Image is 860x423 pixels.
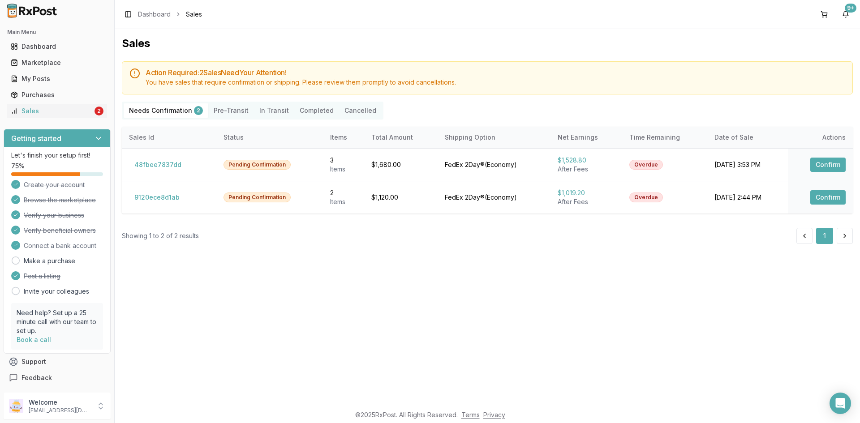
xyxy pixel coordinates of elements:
[4,4,61,18] img: RxPost Logo
[124,103,208,118] button: Needs Confirmation
[216,127,323,148] th: Status
[129,190,185,205] button: 9120ece8d1ab
[146,78,845,87] div: You have sales that require confirmation or shipping. Please review them promptly to avoid cancel...
[845,4,856,13] div: 9+
[254,103,294,118] button: In Transit
[788,127,853,148] th: Actions
[629,160,663,170] div: Overdue
[194,106,203,115] div: 2
[4,56,111,70] button: Marketplace
[445,160,544,169] div: FedEx 2Day® ( Economy )
[714,193,780,202] div: [DATE] 2:44 PM
[29,398,91,407] p: Welcome
[622,127,707,148] th: Time Remaining
[330,197,357,206] div: Item s
[24,287,89,296] a: Invite your colleagues
[24,256,75,265] a: Make a purchase
[816,228,833,244] button: 1
[483,411,505,419] a: Privacy
[122,231,199,240] div: Showing 1 to 2 of 2 results
[558,165,615,174] div: After Fees
[445,193,544,202] div: FedEx 2Day® ( Economy )
[11,90,103,99] div: Purchases
[24,241,96,250] span: Connect a bank account
[11,74,103,83] div: My Posts
[24,180,85,189] span: Create your account
[224,160,291,170] div: Pending Confirmation
[4,88,111,102] button: Purchases
[838,7,853,21] button: 9+
[810,158,846,172] button: Confirm
[29,407,91,414] p: [EMAIL_ADDRESS][DOMAIN_NAME]
[122,127,216,148] th: Sales Id
[146,69,845,76] h5: Action Required: 2 Sale s Need Your Attention!
[558,156,615,165] div: $1,528.80
[24,211,84,220] span: Verify your business
[330,165,357,174] div: Item s
[461,411,480,419] a: Terms
[7,103,107,119] a: Sales2
[138,10,171,19] a: Dashboard
[330,156,357,165] div: 3
[11,151,103,160] p: Let's finish your setup first!
[339,103,382,118] button: Cancelled
[830,393,851,414] div: Open Intercom Messenger
[186,10,202,19] span: Sales
[208,103,254,118] button: Pre-Transit
[4,72,111,86] button: My Posts
[330,188,357,197] div: 2
[714,160,780,169] div: [DATE] 3:53 PM
[11,42,103,51] div: Dashboard
[224,192,291,202] div: Pending Confirmation
[7,55,107,71] a: Marketplace
[810,190,846,205] button: Confirm
[24,196,96,205] span: Browse the marketplace
[7,38,107,55] a: Dashboard
[129,158,187,172] button: 48fbee7837dd
[4,354,111,370] button: Support
[122,36,853,51] h1: Sales
[11,162,25,171] span: 75 %
[9,399,23,413] img: User avatar
[364,127,438,148] th: Total Amount
[11,133,61,144] h3: Getting started
[7,29,107,36] h2: Main Menu
[323,127,364,148] th: Items
[24,226,96,235] span: Verify beneficial owners
[294,103,339,118] button: Completed
[95,107,103,115] div: 2
[4,39,111,54] button: Dashboard
[7,87,107,103] a: Purchases
[4,104,111,118] button: Sales2
[558,188,615,197] div: $1,019.20
[438,127,551,148] th: Shipping Option
[707,127,787,148] th: Date of Sale
[7,71,107,87] a: My Posts
[558,197,615,206] div: After Fees
[24,272,60,281] span: Post a listing
[4,370,111,386] button: Feedback
[17,308,98,335] p: Need help? Set up a 25 minute call with our team to set up.
[629,192,663,202] div: Overdue
[17,336,51,343] a: Book a call
[11,107,93,115] div: Sales
[371,160,430,169] div: $1,680.00
[21,373,52,382] span: Feedback
[371,193,430,202] div: $1,120.00
[11,58,103,67] div: Marketplace
[138,10,202,19] nav: breadcrumb
[550,127,622,148] th: Net Earnings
